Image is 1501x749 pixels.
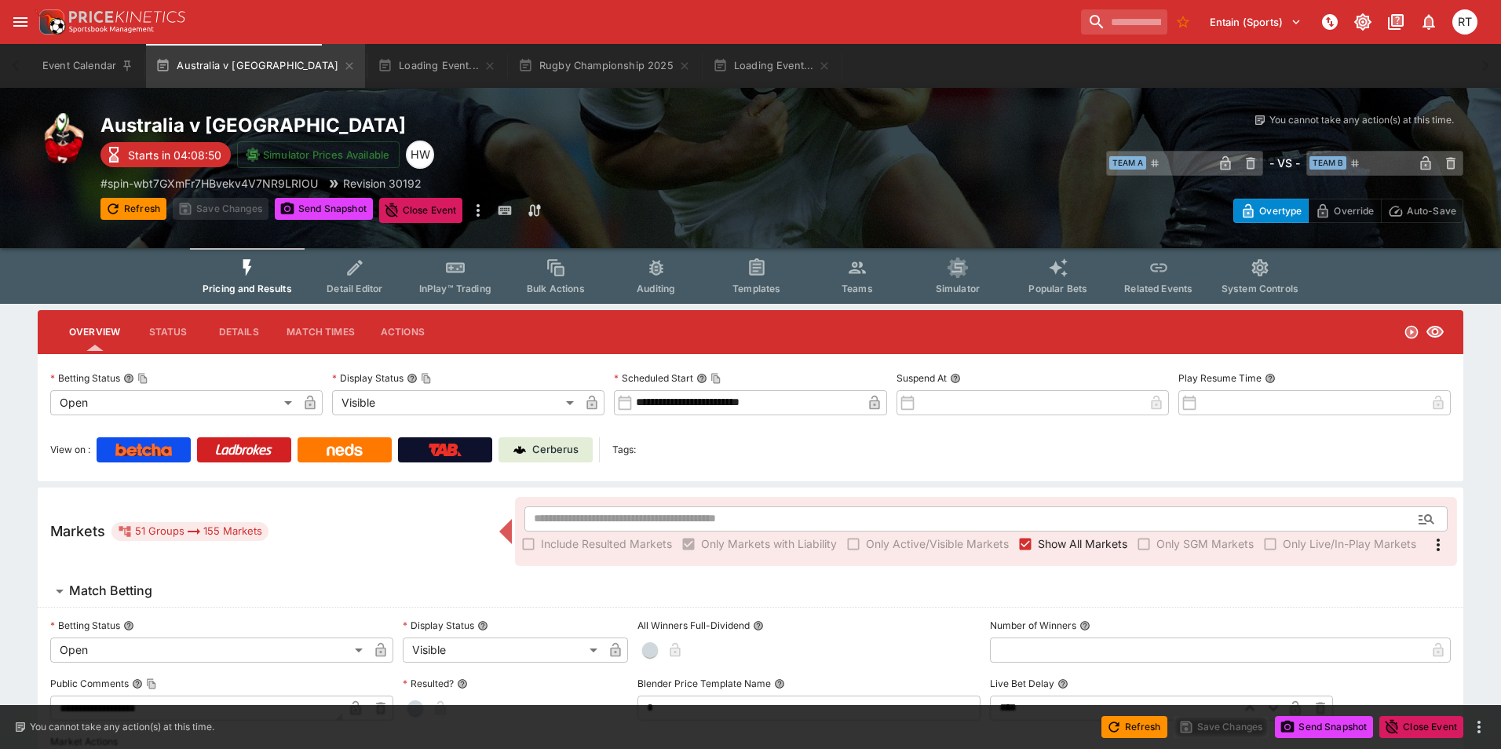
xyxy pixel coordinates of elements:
[637,283,675,294] span: Auditing
[1407,203,1456,219] p: Auto-Save
[1334,203,1374,219] p: Override
[368,44,506,88] button: Loading Event...
[1222,283,1298,294] span: System Controls
[38,113,88,163] img: rugby_union.png
[1308,199,1381,223] button: Override
[50,619,120,632] p: Betting Status
[367,313,438,351] button: Actions
[379,198,463,223] button: Close Event
[1426,323,1444,342] svg: Visible
[50,638,368,663] div: Open
[275,198,373,220] button: Send Snapshot
[842,283,873,294] span: Teams
[35,6,66,38] img: PriceKinetics Logo
[990,619,1076,632] p: Number of Winners
[710,373,721,384] button: Copy To Clipboard
[123,620,134,631] button: Betting Status
[1200,9,1311,35] button: Select Tenant
[532,442,579,458] p: Cerberus
[421,373,432,384] button: Copy To Clipboard
[1415,8,1443,36] button: Notifications
[50,522,105,540] h5: Markets
[1081,9,1167,35] input: search
[753,620,764,631] button: All Winners Full-Dividend
[1283,535,1416,552] span: Only Live/In-Play Markets
[1452,9,1477,35] div: Richard Tatton
[1124,283,1192,294] span: Related Events
[457,678,468,689] button: Resulted?
[1349,8,1377,36] button: Toggle light/dark mode
[30,720,214,734] p: You cannot take any action(s) at this time.
[327,283,382,294] span: Detail Editor
[701,535,837,552] span: Only Markets with Liability
[774,678,785,689] button: Blender Price Template Name
[1382,8,1410,36] button: Documentation
[132,678,143,689] button: Public CommentsCopy To Clipboard
[50,390,298,415] div: Open
[541,535,672,552] span: Include Resulted Markets
[69,11,185,23] img: PriceKinetics
[1057,678,1068,689] button: Live Bet Delay
[57,313,133,351] button: Overview
[950,373,961,384] button: Suspend At
[50,437,90,462] label: View on :
[115,444,172,456] img: Betcha
[1233,199,1309,223] button: Overtype
[274,313,367,351] button: Match Times
[69,583,152,599] h6: Match Betting
[1269,155,1300,171] h6: - VS -
[38,575,1463,607] button: Match Betting
[50,677,129,690] p: Public Comments
[703,44,841,88] button: Loading Event...
[1109,156,1146,170] span: Team A
[146,44,365,88] button: Australia v [GEOGRAPHIC_DATA]
[50,371,120,385] p: Betting Status
[6,8,35,36] button: open drawer
[637,619,750,632] p: All Winners Full-Dividend
[403,619,474,632] p: Display Status
[612,437,636,462] label: Tags:
[936,283,980,294] span: Simulator
[1101,716,1167,738] button: Refresh
[406,141,434,169] div: Harry Walker
[1269,113,1454,127] p: You cannot take any action(s) at this time.
[1316,8,1344,36] button: NOT Connected to PK
[1038,535,1127,552] span: Show All Markets
[990,677,1054,690] p: Live Bet Delay
[1470,718,1488,736] button: more
[1412,505,1441,533] button: Open
[327,444,362,456] img: Neds
[637,677,771,690] p: Blender Price Template Name
[509,44,700,88] button: Rugby Championship 2025
[137,373,148,384] button: Copy To Clipboard
[33,44,143,88] button: Event Calendar
[403,677,454,690] p: Resulted?
[407,373,418,384] button: Display StatusCopy To Clipboard
[203,313,274,351] button: Details
[1429,535,1448,554] svg: More
[614,371,693,385] p: Scheduled Start
[100,113,782,137] h2: Copy To Clipboard
[477,620,488,631] button: Display Status
[696,373,707,384] button: Scheduled StartCopy To Clipboard
[1259,203,1302,219] p: Overtype
[118,522,262,541] div: 51 Groups 155 Markets
[1309,156,1346,170] span: Team B
[133,313,203,351] button: Status
[123,373,134,384] button: Betting StatusCopy To Clipboard
[1028,283,1087,294] span: Popular Bets
[513,444,526,456] img: Cerberus
[1170,9,1196,35] button: No Bookmarks
[128,147,221,163] p: Starts in 04:08:50
[69,26,154,33] img: Sportsbook Management
[332,371,404,385] p: Display Status
[1379,716,1463,738] button: Close Event
[343,175,422,192] p: Revision 30192
[469,198,488,223] button: more
[1404,324,1419,340] svg: Open
[732,283,780,294] span: Templates
[527,283,585,294] span: Bulk Actions
[190,248,1311,304] div: Event type filters
[429,444,462,456] img: TabNZ
[1079,620,1090,631] button: Number of Winners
